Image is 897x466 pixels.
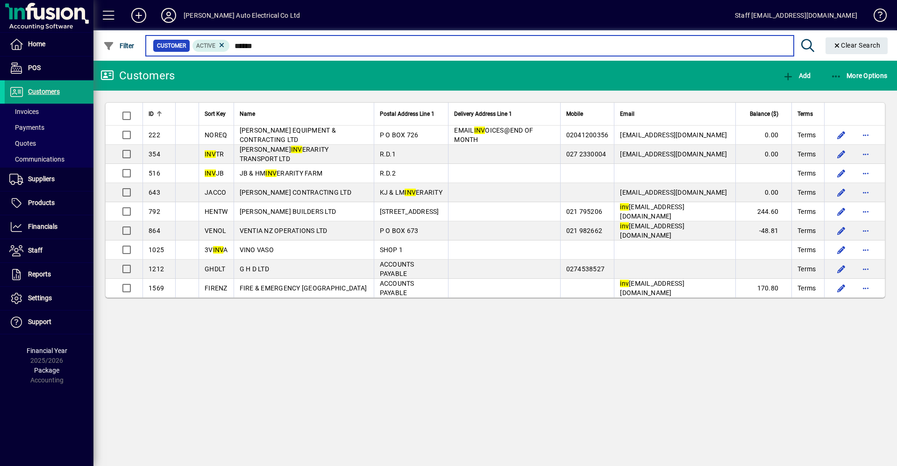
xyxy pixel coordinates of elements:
[100,68,175,83] div: Customers
[834,147,849,162] button: Edit
[184,8,300,23] div: [PERSON_NAME] Auto Electrical Co Ltd
[5,191,93,215] a: Products
[783,72,811,79] span: Add
[858,185,873,200] button: More options
[9,108,39,115] span: Invoices
[380,280,414,297] span: ACCOUNTS PAYABLE
[28,40,45,48] span: Home
[620,203,684,220] span: [EMAIL_ADDRESS][DOMAIN_NAME]
[620,109,634,119] span: Email
[205,265,225,273] span: GHDLT
[192,40,230,52] mat-chip: Activation Status: Active
[834,185,849,200] button: Edit
[566,131,609,139] span: 02041200356
[780,67,813,84] button: Add
[5,135,93,151] a: Quotes
[834,261,849,276] button: Edit
[5,239,93,262] a: Staff
[797,188,816,197] span: Terms
[28,64,41,71] span: POS
[834,166,849,181] button: Edit
[149,265,164,273] span: 1212
[205,169,224,177] span: JB
[834,281,849,296] button: Edit
[240,109,368,119] div: Name
[205,150,216,158] em: INV
[620,222,629,230] em: inv
[566,109,609,119] div: Mobile
[240,227,327,234] span: VENTIA NZ OPERATIONS LTD
[454,109,512,119] span: Delivery Address Line 1
[157,41,186,50] span: Customer
[205,246,228,254] span: 3V A
[797,149,816,159] span: Terms
[9,124,44,131] span: Payments
[28,270,51,278] span: Reports
[205,189,226,196] span: JACCO
[735,202,791,221] td: 244.60
[620,131,727,139] span: [EMAIL_ADDRESS][DOMAIN_NAME]
[620,203,629,211] em: inv
[566,227,603,234] span: 021 982662
[735,279,791,297] td: 170.80
[797,169,816,178] span: Terms
[213,246,224,254] em: INV
[28,223,57,230] span: Financials
[291,146,302,153] em: INV
[828,67,890,84] button: More Options
[735,126,791,145] td: 0.00
[380,109,434,119] span: Postal Address Line 1
[735,145,791,164] td: 0.00
[620,280,629,287] em: inv
[797,283,816,293] span: Terms
[5,263,93,286] a: Reports
[858,242,873,257] button: More options
[103,42,135,49] span: Filter
[858,147,873,162] button: More options
[28,318,51,325] span: Support
[735,221,791,240] td: -48.81
[620,189,727,196] span: [EMAIL_ADDRESS][DOMAIN_NAME]
[149,246,164,254] span: 1025
[28,88,60,95] span: Customers
[797,130,816,140] span: Terms
[566,109,583,119] span: Mobile
[741,109,787,119] div: Balance ($)
[566,265,605,273] span: 0274538527
[858,166,873,181] button: More options
[858,204,873,219] button: More options
[5,311,93,334] a: Support
[240,284,367,292] span: FIRE & EMERGENCY [GEOGRAPHIC_DATA]
[149,131,160,139] span: 222
[34,367,59,374] span: Package
[240,127,336,143] span: [PERSON_NAME] EQUIPMENT & CONTRACTING LTD
[205,284,228,292] span: FIRENZ
[28,294,52,302] span: Settings
[566,208,603,215] span: 021 795206
[797,207,816,216] span: Terms
[380,261,414,277] span: ACCOUNTS PAYABLE
[750,109,778,119] span: Balance ($)
[149,284,164,292] span: 1569
[149,227,160,234] span: 864
[620,150,727,158] span: [EMAIL_ADDRESS][DOMAIN_NAME]
[454,127,533,143] span: EMAIL OICES@END OF MONTH
[380,189,442,196] span: KJ & LM ERARITY
[5,33,93,56] a: Home
[5,287,93,310] a: Settings
[797,109,813,119] span: Terms
[149,208,160,215] span: 792
[240,169,323,177] span: JB & HM ERARITY FARM
[380,150,396,158] span: R.D.1
[149,150,160,158] span: 354
[735,183,791,202] td: 0.00
[797,245,816,254] span: Terms
[240,246,274,254] span: VINO VASO
[620,280,684,297] span: [EMAIL_ADDRESS][DOMAIN_NAME]
[858,281,873,296] button: More options
[858,223,873,238] button: More options
[5,151,93,167] a: Communications
[380,169,396,177] span: R.D.2
[735,8,857,23] div: Staff [EMAIL_ADDRESS][DOMAIN_NAME]
[205,150,224,158] span: TR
